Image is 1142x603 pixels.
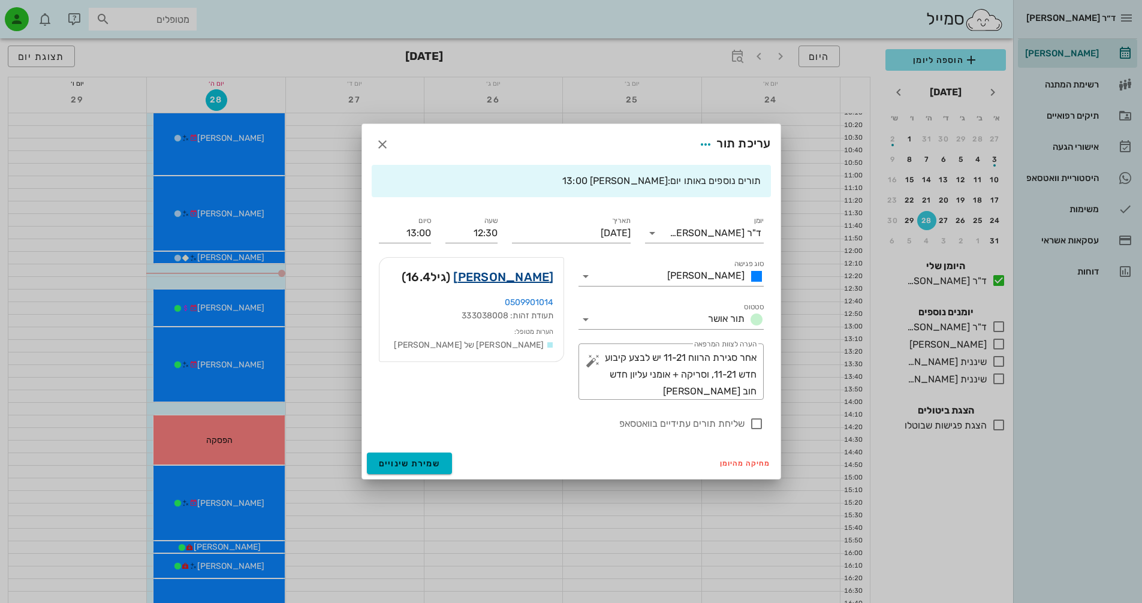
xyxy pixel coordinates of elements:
[406,270,430,284] span: 16.4
[505,297,554,307] a: 0509901014
[484,216,498,225] label: שעה
[514,328,553,336] small: הערות מטופל:
[734,260,764,269] label: סוג פגישה
[667,270,745,281] span: [PERSON_NAME]
[578,267,764,286] div: סוג פגישה[PERSON_NAME]
[402,267,450,287] span: (גיל )
[720,459,771,468] span: מחיקה מהיומן
[611,216,631,225] label: תאריך
[744,303,764,312] label: סטטוס
[754,216,764,225] label: יומן
[394,340,544,350] span: [PERSON_NAME] של [PERSON_NAME]
[695,134,770,155] div: עריכת תור
[708,313,745,324] span: תור אושר
[645,224,764,243] div: יומןד"ר [PERSON_NAME]
[562,175,668,186] span: [PERSON_NAME] 13:00
[418,216,431,225] label: סיום
[389,309,554,322] div: תעודת זהות: 333038008
[453,267,553,287] a: [PERSON_NAME]
[694,340,756,349] label: הערה לצוות המרפאה
[367,453,453,474] button: שמירת שינויים
[381,174,761,188] div: תורים נוספים באותו יום:
[670,228,761,239] div: ד"ר [PERSON_NAME]
[379,418,745,430] label: שליחת תורים עתידיים בוואטסאפ
[715,455,776,472] button: מחיקה מהיומן
[578,310,764,329] div: סטטוסתור אושר
[379,459,441,469] span: שמירת שינויים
